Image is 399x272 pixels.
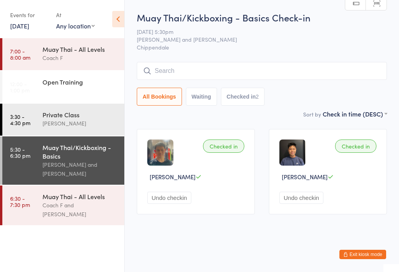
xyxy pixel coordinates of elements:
time: 6:30 - 7:30 pm [10,195,30,208]
button: Exit kiosk mode [339,250,386,259]
a: 5:30 -6:30 pmMuay Thai/Kickboxing - Basics[PERSON_NAME] and [PERSON_NAME] [2,136,124,185]
span: [PERSON_NAME] [150,173,196,181]
time: 3:30 - 4:30 pm [10,113,30,126]
button: Undo checkin [147,192,191,204]
div: Muay Thai/Kickboxing - Basics [42,143,118,160]
label: Sort by [303,110,321,118]
div: Muay Thai - All Levels [42,192,118,201]
a: 3:30 -4:30 pmPrivate Class[PERSON_NAME] [2,104,124,136]
time: 5:30 - 6:30 pm [10,146,30,159]
div: [PERSON_NAME] and [PERSON_NAME] [42,160,118,178]
div: Open Training [42,78,118,86]
span: [PERSON_NAME] and [PERSON_NAME] [137,35,375,43]
a: 6:30 -7:30 pmMuay Thai - All LevelsCoach F and [PERSON_NAME] [2,185,124,225]
button: Waiting [186,88,217,106]
h2: Muay Thai/Kickboxing - Basics Check-in [137,11,387,24]
div: Private Class [42,110,118,119]
span: Chippendale [137,43,387,51]
img: image1745826037.png [279,140,305,166]
div: Coach F [42,53,118,62]
a: 12:00 -1:00 pmOpen Training [2,71,124,103]
a: [DATE] [10,21,29,30]
button: Undo checkin [279,192,323,204]
div: Checked in [203,140,244,153]
a: 7:00 -8:00 amMuay Thai - All LevelsCoach F [2,38,124,70]
time: 7:00 - 8:00 am [10,48,30,60]
div: [PERSON_NAME] [42,119,118,128]
div: Coach F and [PERSON_NAME] [42,201,118,219]
div: Muay Thai - All Levels [42,45,118,53]
div: Checked in [335,140,376,153]
div: Events for [10,9,48,21]
div: Check in time (DESC) [323,110,387,118]
span: [PERSON_NAME] [282,173,328,181]
div: 2 [256,94,259,100]
div: At [56,9,95,21]
time: 12:00 - 1:00 pm [10,81,30,93]
input: Search [137,62,387,80]
span: [DATE] 5:30pm [137,28,375,35]
div: Any location [56,21,95,30]
img: image1754901601.png [147,140,173,166]
button: All Bookings [137,88,182,106]
button: Checked in2 [221,88,265,106]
